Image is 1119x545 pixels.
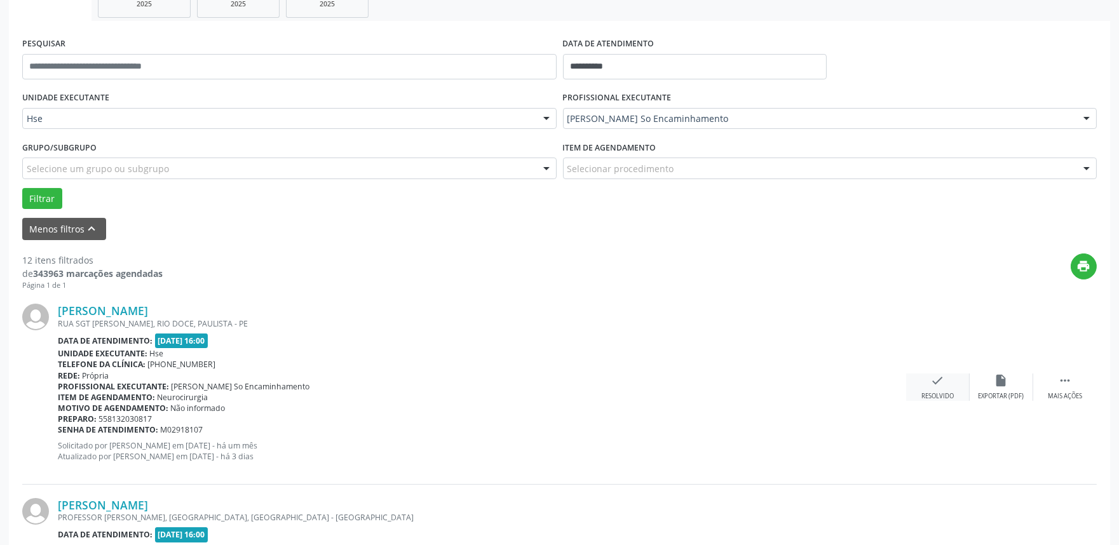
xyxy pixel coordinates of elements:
div: RUA SGT [PERSON_NAME], RIO DOCE, PAULISTA - PE [58,318,906,329]
label: Item de agendamento [563,138,656,158]
span: [PERSON_NAME] So Encaminhamento [172,381,310,392]
b: Senha de atendimento: [58,424,158,435]
div: de [22,267,163,280]
div: PROFESSOR [PERSON_NAME], [GEOGRAPHIC_DATA], [GEOGRAPHIC_DATA] - [GEOGRAPHIC_DATA] [58,512,906,523]
span: 558132030817 [99,414,153,424]
a: [PERSON_NAME] [58,498,148,512]
span: Neurocirurgia [158,392,208,403]
span: Selecionar procedimento [567,162,674,175]
i: print [1077,259,1091,273]
span: M02918107 [161,424,203,435]
button: Menos filtroskeyboard_arrow_up [22,218,106,240]
span: Não informado [171,403,226,414]
img: img [22,498,49,525]
span: Hse [150,348,164,359]
label: Grupo/Subgrupo [22,138,97,158]
div: 12 itens filtrados [22,253,163,267]
button: print [1071,253,1097,279]
span: [PERSON_NAME] So Encaminhamento [567,112,1071,125]
button: Filtrar [22,188,62,210]
b: Item de agendamento: [58,392,155,403]
label: DATA DE ATENDIMENTO [563,34,654,54]
b: Telefone da clínica: [58,359,146,370]
div: Exportar (PDF) [979,392,1024,401]
b: Rede: [58,370,80,381]
label: PESQUISAR [22,34,65,54]
b: Unidade executante: [58,348,147,359]
div: Mais ações [1048,392,1082,401]
b: Profissional executante: [58,381,169,392]
strong: 343963 marcações agendadas [33,267,163,279]
span: [DATE] 16:00 [155,333,208,348]
b: Motivo de agendamento: [58,403,168,414]
b: Preparo: [58,414,97,424]
div: Página 1 de 1 [22,280,163,291]
b: Data de atendimento: [58,335,153,346]
p: Solicitado por [PERSON_NAME] em [DATE] - há um mês Atualizado por [PERSON_NAME] em [DATE] - há 3 ... [58,440,906,462]
i: insert_drive_file [994,373,1008,387]
b: Data de atendimento: [58,529,153,540]
div: Resolvido [921,392,954,401]
label: PROFISSIONAL EXECUTANTE [563,88,672,108]
i: check [931,373,945,387]
img: img [22,304,49,330]
span: [DATE] 16:00 [155,527,208,542]
a: [PERSON_NAME] [58,304,148,318]
span: Hse [27,112,531,125]
i: keyboard_arrow_up [85,222,99,236]
i:  [1058,373,1072,387]
span: Selecione um grupo ou subgrupo [27,162,169,175]
span: [PHONE_NUMBER] [148,359,216,370]
span: Própria [83,370,109,381]
label: UNIDADE EXECUTANTE [22,88,109,108]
